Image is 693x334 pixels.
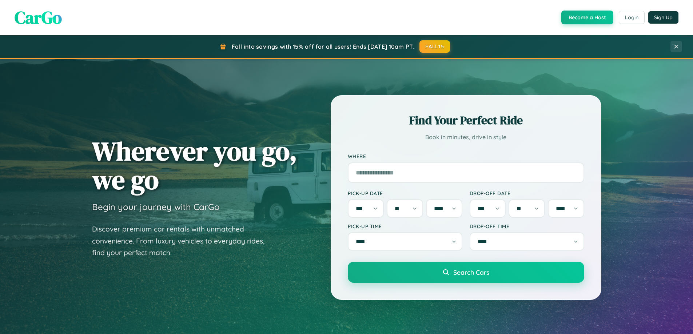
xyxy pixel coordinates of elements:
p: Book in minutes, drive in style [348,132,584,142]
span: Fall into savings with 15% off for all users! Ends [DATE] 10am PT. [232,43,414,50]
button: Sign Up [648,11,678,24]
span: Search Cars [453,268,489,276]
label: Drop-off Time [470,223,584,229]
button: Login [619,11,645,24]
button: Search Cars [348,262,584,283]
p: Discover premium car rentals with unmatched convenience. From luxury vehicles to everyday rides, ... [92,223,274,259]
label: Pick-up Date [348,190,462,196]
label: Where [348,153,584,160]
span: CarGo [15,5,62,29]
button: Become a Host [561,11,613,24]
h1: Wherever you go, we go [92,137,297,194]
button: FALL15 [419,40,450,53]
label: Drop-off Date [470,190,584,196]
h3: Begin your journey with CarGo [92,201,220,212]
label: Pick-up Time [348,223,462,229]
h2: Find Your Perfect Ride [348,112,584,128]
